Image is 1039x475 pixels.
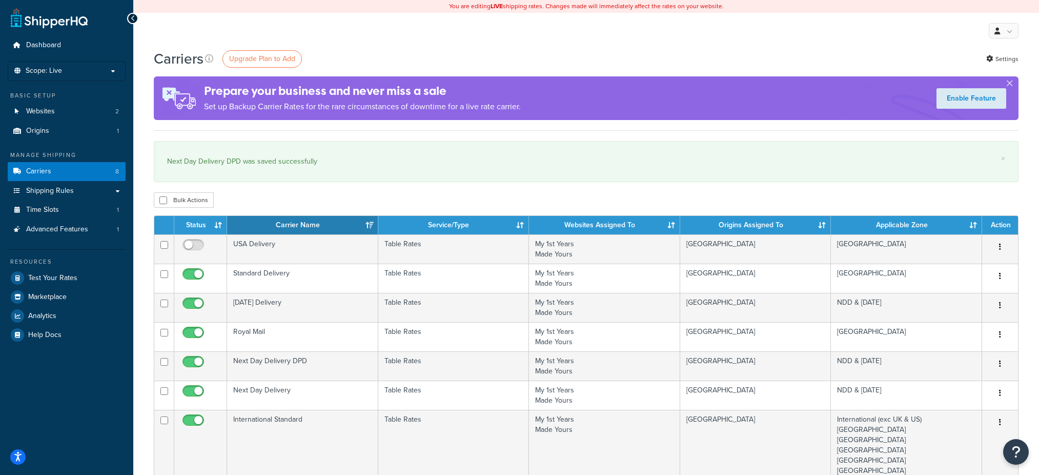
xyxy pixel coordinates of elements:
[8,258,126,266] div: Resources
[26,225,88,234] span: Advanced Features
[229,53,295,64] span: Upgrade Plan to Add
[529,264,680,293] td: My 1st Years Made Yours
[529,293,680,322] td: My 1st Years Made Yours
[26,127,49,135] span: Origins
[936,88,1006,109] a: Enable Feature
[28,293,67,302] span: Marketplace
[986,52,1018,66] a: Settings
[8,307,126,325] a: Analytics
[680,264,831,293] td: [GEOGRAPHIC_DATA]
[378,293,529,322] td: Table Rates
[8,288,126,306] a: Marketplace
[8,201,126,220] li: Time Slots
[680,322,831,351] td: [GEOGRAPHIC_DATA]
[680,216,831,234] th: Origins Assigned To: activate to sort column ascending
[8,122,126,141] a: Origins 1
[529,234,680,264] td: My 1st Years Made Yours
[154,49,203,69] h1: Carriers
[8,102,126,121] a: Websites 2
[115,107,119,116] span: 2
[167,154,1005,169] div: Next Day Delivery DPD was saved successfully
[982,216,1018,234] th: Action
[117,206,119,214] span: 1
[115,167,119,176] span: 8
[378,216,529,234] th: Service/Type: activate to sort column ascending
[831,381,982,410] td: NDD & [DATE]
[680,234,831,264] td: [GEOGRAPHIC_DATA]
[378,322,529,351] td: Table Rates
[227,264,378,293] td: Standard Delivery
[204,83,521,100] h4: Prepare your business and never miss a sale
[8,91,126,100] div: Basic Setup
[680,351,831,381] td: [GEOGRAPHIC_DATA]
[831,264,982,293] td: [GEOGRAPHIC_DATA]
[227,351,378,381] td: Next Day Delivery DPD
[491,2,503,11] b: LIVE
[1003,439,1029,465] button: Open Resource Center
[529,351,680,381] td: My 1st Years Made Yours
[174,216,227,234] th: Status: activate to sort column ascending
[831,216,982,234] th: Applicable Zone: activate to sort column ascending
[8,36,126,55] a: Dashboard
[227,381,378,410] td: Next Day Delivery
[8,326,126,344] a: Help Docs
[11,8,88,28] a: ShipperHQ Home
[378,351,529,381] td: Table Rates
[227,322,378,351] td: Royal Mail
[117,225,119,234] span: 1
[831,351,982,381] td: NDD & [DATE]
[8,122,126,141] li: Origins
[378,264,529,293] td: Table Rates
[8,269,126,287] a: Test Your Rates
[8,182,126,201] a: Shipping Rules
[8,201,126,220] a: Time Slots 1
[831,322,982,351] td: [GEOGRAPHIC_DATA]
[680,381,831,410] td: [GEOGRAPHIC_DATA]
[227,234,378,264] td: USA Delivery
[154,76,204,120] img: ad-rules-rateshop-fe6ec290ccb7230408bd80ed9643f0289d75e0ffd9eb532fc0e269fcd187b520.png
[8,162,126,181] a: Carriers 8
[28,274,77,283] span: Test Your Rates
[378,234,529,264] td: Table Rates
[831,293,982,322] td: NDD & [DATE]
[222,50,302,68] a: Upgrade Plan to Add
[227,293,378,322] td: [DATE] Delivery
[117,127,119,135] span: 1
[378,381,529,410] td: Table Rates
[8,102,126,121] li: Websites
[529,381,680,410] td: My 1st Years Made Yours
[28,312,56,321] span: Analytics
[26,187,74,195] span: Shipping Rules
[204,100,521,114] p: Set up Backup Carrier Rates for the rare circumstances of downtime for a live rate carrier.
[1001,154,1005,163] a: ×
[680,293,831,322] td: [GEOGRAPHIC_DATA]
[8,162,126,181] li: Carriers
[8,220,126,239] a: Advanced Features 1
[154,192,214,208] button: Bulk Actions
[26,206,59,214] span: Time Slots
[26,167,51,176] span: Carriers
[831,234,982,264] td: [GEOGRAPHIC_DATA]
[8,151,126,160] div: Manage Shipping
[26,67,62,75] span: Scope: Live
[529,322,680,351] td: My 1st Years Made Yours
[227,216,378,234] th: Carrier Name: activate to sort column ascending
[26,107,55,116] span: Websites
[26,41,61,50] span: Dashboard
[28,331,62,340] span: Help Docs
[529,216,680,234] th: Websites Assigned To: activate to sort column ascending
[8,220,126,239] li: Advanced Features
